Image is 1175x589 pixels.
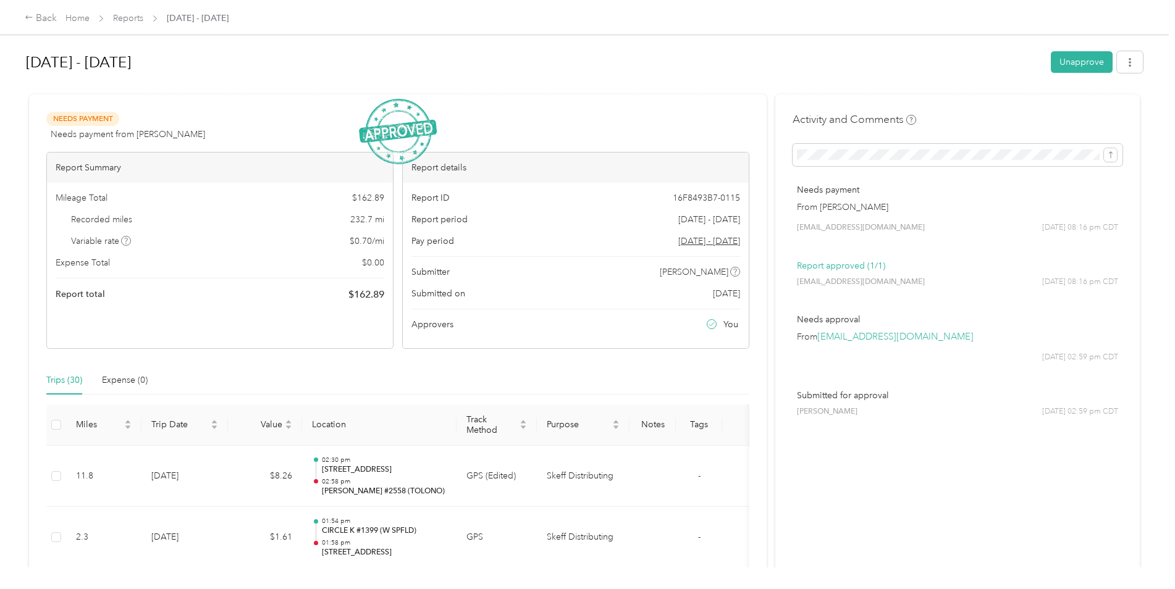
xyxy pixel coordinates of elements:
[56,256,110,269] span: Expense Total
[228,507,302,569] td: $1.61
[211,418,218,425] span: caret-up
[102,374,148,387] div: Expense (0)
[56,191,107,204] span: Mileage Total
[76,419,122,430] span: Miles
[797,330,1118,343] p: From
[66,446,141,508] td: 11.8
[56,288,105,301] span: Report total
[797,201,1118,214] p: From [PERSON_NAME]
[797,259,1118,272] p: Report approved (1/1)
[322,517,447,525] p: 01:54 pm
[46,112,119,126] span: Needs Payment
[167,12,229,25] span: [DATE] - [DATE]
[1042,406,1118,417] span: [DATE] 02:59 pm CDT
[466,414,517,435] span: Track Method
[676,404,722,446] th: Tags
[723,318,738,331] span: You
[124,424,132,431] span: caret-down
[285,424,292,431] span: caret-down
[612,424,620,431] span: caret-down
[238,419,282,430] span: Value
[797,313,1118,326] p: Needs approval
[352,191,384,204] span: $ 162.89
[302,404,457,446] th: Location
[228,446,302,508] td: $8.26
[797,183,1118,196] p: Needs payment
[1051,51,1113,73] button: Unapprove
[537,404,630,446] th: Purpose
[797,277,925,288] span: [EMAIL_ADDRESS][DOMAIN_NAME]
[520,424,527,431] span: caret-down
[1042,277,1118,288] span: [DATE] 08:16 pm CDT
[25,11,57,26] div: Back
[211,424,218,431] span: caret-down
[322,464,447,475] p: [STREET_ADDRESS]
[322,456,447,464] p: 02:30 pm
[65,13,90,23] a: Home
[285,418,292,425] span: caret-up
[673,191,740,204] span: 16F8493B7-0115
[698,470,701,481] span: -
[350,213,384,226] span: 232.7 mi
[713,287,740,300] span: [DATE]
[71,235,132,248] span: Variable rate
[1042,222,1118,233] span: [DATE] 08:16 pm CDT
[457,507,537,569] td: GPS
[547,419,610,430] span: Purpose
[411,213,468,226] span: Report period
[322,486,447,497] p: [PERSON_NAME] #2558 (TOLONO)
[362,256,384,269] span: $ 0.00
[797,222,925,233] span: [EMAIL_ADDRESS][DOMAIN_NAME]
[141,404,228,446] th: Trip Date
[1042,352,1118,363] span: [DATE] 02:59 pm CDT
[350,235,384,248] span: $ 0.70 / mi
[537,446,630,508] td: Skeff Distributing
[411,235,454,248] span: Pay period
[66,507,141,569] td: 2.3
[359,99,437,165] img: ApprovedStamp
[1106,520,1175,589] iframe: Everlance-gr Chat Button Frame
[141,446,228,508] td: [DATE]
[151,419,208,430] span: Trip Date
[47,152,393,183] div: Report Summary
[457,446,537,508] td: GPS (Edited)
[113,13,143,23] a: Reports
[322,538,447,547] p: 01:58 pm
[797,389,1118,402] p: Submitted for approval
[678,235,740,248] span: Go to pay period
[411,287,465,300] span: Submitted on
[793,112,916,127] h4: Activity and Comments
[612,418,620,425] span: caret-up
[797,406,857,417] span: [PERSON_NAME]
[403,152,749,183] div: Report details
[322,477,447,486] p: 02:58 pm
[678,213,740,226] span: [DATE] - [DATE]
[71,213,132,226] span: Recorded miles
[817,331,974,343] a: [EMAIL_ADDRESS][DOMAIN_NAME]
[46,374,82,387] div: Trips (30)
[141,507,228,569] td: [DATE]
[457,404,537,446] th: Track Method
[322,547,447,558] p: [STREET_ADDRESS]
[660,265,728,278] span: [PERSON_NAME]
[322,525,447,537] p: CIRCLE K #1399 (W SPFLD)
[520,418,527,425] span: caret-up
[124,418,132,425] span: caret-up
[51,128,205,141] span: Needs payment from [PERSON_NAME]
[537,507,630,569] td: Skeff Distributing
[698,532,701,542] span: -
[66,404,141,446] th: Miles
[411,318,453,331] span: Approvers
[630,404,676,446] th: Notes
[411,191,450,204] span: Report ID
[228,404,302,446] th: Value
[348,287,384,302] span: $ 162.89
[411,265,450,278] span: Submitter
[26,48,1042,77] h1: Sep 14 - 27, 2025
